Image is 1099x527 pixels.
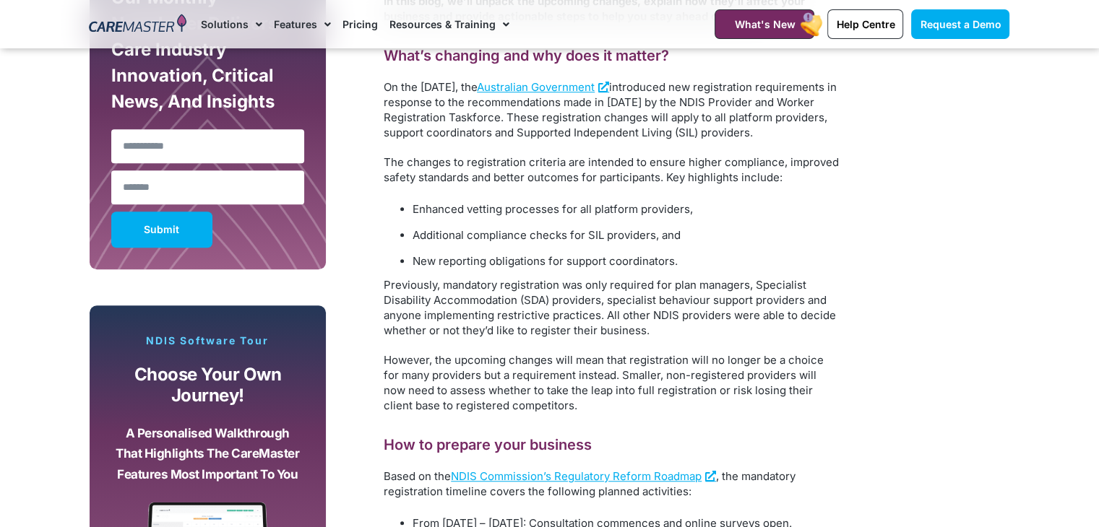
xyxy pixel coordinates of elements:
span: The changes to registration criteria are intended to ensure higher compliance, improved safety st... [384,155,839,184]
span: Australian Government [477,80,595,94]
span: Request a Demo [920,18,1001,30]
span: , the mandatory registration timeline covers the following planned activities: [384,469,796,498]
span: Previously, mandatory registration was only required for plan managers, Specialist Disability Acc... [384,278,836,337]
p: NDIS Software Tour [104,334,312,347]
span: However, the upcoming changes will mean that registration will no longer be a choice for many pro... [384,353,824,412]
span: Submit [144,226,179,233]
span: NDIS Commission’s Regulatory Reform Roadmap [451,469,702,483]
span: New reporting obligations for support coordinators. [413,254,678,268]
span: Based on the [384,469,451,483]
a: Australian Government [477,80,609,94]
span: What's New [734,18,795,30]
span: Additional compliance checks for SIL providers, and [413,228,681,242]
a: Request a Demo [911,9,1009,39]
p: A personalised walkthrough that highlights the CareMaster features most important to you [115,423,301,485]
a: NDIS Commission’s Regulatory Reform Roadmap [451,469,716,483]
button: Submit [111,212,212,248]
span: On the [DATE], the [384,80,477,94]
span: Enhanced vetting processes for all platform providers, [413,202,693,216]
span: introduced new registration requirements in response to the recommendations made in [DATE] by the... [384,80,837,139]
img: CareMaster Logo [89,14,186,35]
p: Choose your own journey! [115,365,301,406]
a: What's New [715,9,814,39]
h2: How to prepare your business [384,435,839,454]
span: What’s changing and why does it matter? [384,47,669,64]
span: Help Centre [836,18,895,30]
a: Help Centre [827,9,903,39]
